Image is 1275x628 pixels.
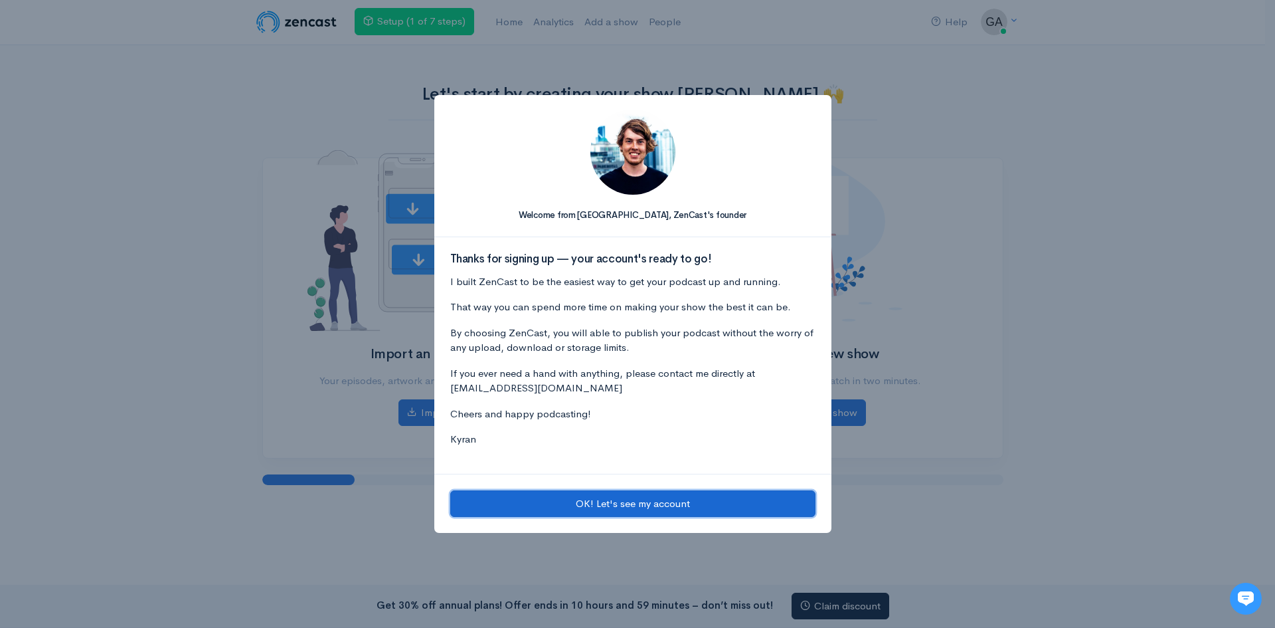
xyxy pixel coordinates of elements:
[450,407,815,422] p: Cheers and happy podcasting!
[450,490,815,518] button: OK! Let's see my account
[39,250,237,276] input: Search articles
[450,300,815,315] p: That way you can spend more time on making your show the best it can be.
[86,184,159,195] span: New conversation
[450,253,815,266] h3: Thanks for signing up — your account's ready to go!
[450,274,815,290] p: I built ZenCast to be the easiest way to get your podcast up and running.
[18,228,248,244] p: Find an answer quickly
[450,432,815,447] p: Kyran
[1230,583,1262,615] iframe: gist-messenger-bubble-iframe
[450,211,815,220] h5: Welcome from [GEOGRAPHIC_DATA], ZenCast's founder
[450,366,815,396] p: If you ever need a hand with anything, please contact me directly at [EMAIL_ADDRESS][DOMAIN_NAME]
[20,64,246,86] h1: Hi 👋
[20,88,246,152] h2: Just let us know if you need anything and we'll be happy to help! 🙂
[21,176,245,203] button: New conversation
[450,326,815,356] p: By choosing ZenCast, you will able to publish your podcast without the worry of any upload, downl...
